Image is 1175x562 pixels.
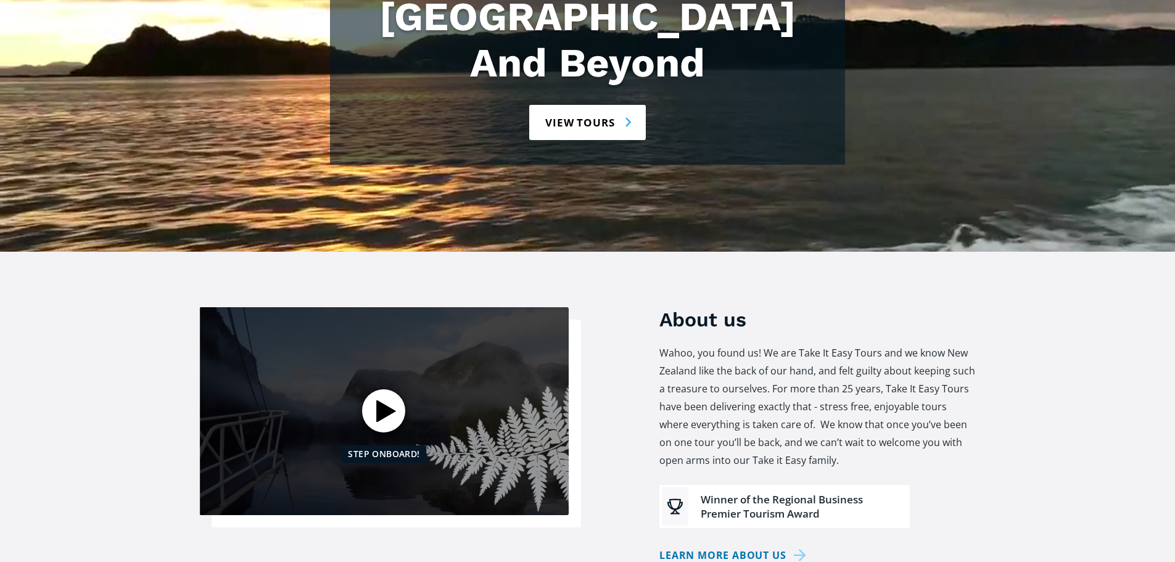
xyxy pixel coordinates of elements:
[529,105,646,140] a: View tours
[199,307,569,515] a: Open video
[342,445,426,463] div: Step Onboard!
[659,307,976,332] h3: About us
[659,344,976,469] p: Wahoo, you found us! We are Take It Easy Tours and we know New Zealand like the back of our hand,...
[701,492,901,521] div: Winner of the Regional Business Premier Tourism Award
